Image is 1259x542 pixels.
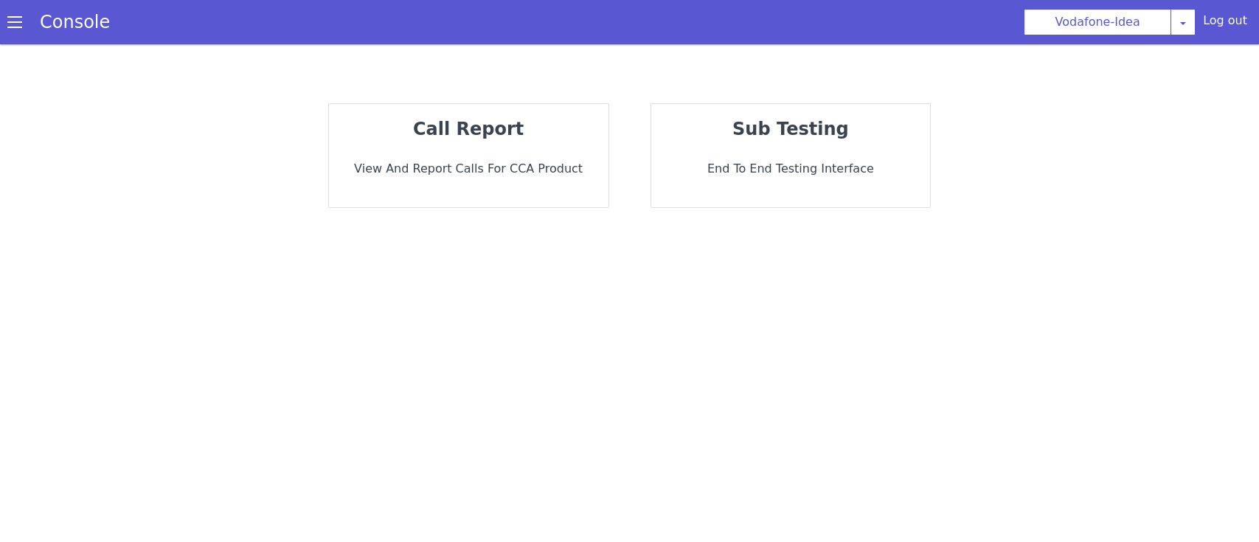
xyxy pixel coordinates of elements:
[663,160,919,178] p: End to End Testing Interface
[1203,12,1247,35] div: Log out
[732,119,849,139] strong: sub testing
[413,119,524,139] strong: call report
[22,12,128,32] a: Console
[1024,9,1171,35] button: Vodafone-Idea
[341,160,597,178] p: View and report calls for CCA Product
